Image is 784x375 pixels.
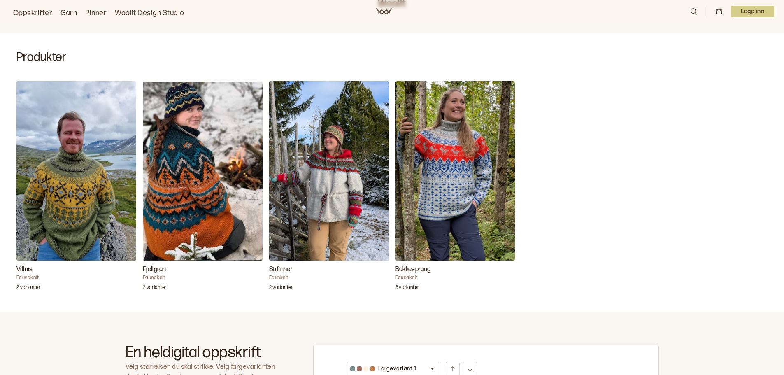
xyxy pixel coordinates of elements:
a: Woolit Design Studio [115,7,184,19]
a: Villnis [16,81,136,296]
a: Pinner [85,7,107,19]
h4: Faunaknit [143,275,263,281]
img: FaunknitStifinner [269,81,389,261]
a: Fjellgran [143,81,263,296]
h3: Fjellgran [143,265,263,275]
h3: Bukkesprang [395,265,515,275]
h3: Villnis [16,265,136,275]
a: Oppskrifter [13,7,52,19]
p: 2 varianter [16,284,40,293]
h4: Faunaknit [395,275,515,281]
a: Garn [60,7,77,19]
a: Woolit [376,8,392,15]
p: Logg inn [731,6,774,17]
img: FaunaknitBukkesprang [395,81,515,261]
img: FaunaknitFjellgran [143,81,263,261]
button: User dropdown [731,6,774,17]
a: Bukkesprang [395,81,515,296]
h4: Faunknit [269,275,389,281]
p: 2 varianter [269,284,293,293]
p: 3 varianter [395,284,419,293]
img: FaunaknitVillnis [16,81,136,261]
a: Stifinner [269,81,389,296]
h3: Stifinner [269,265,389,275]
h2: En heldigital oppskrift [126,345,284,361]
p: 2 varianter [143,284,167,293]
h4: Faunaknit [16,275,136,281]
p: Fargevariant 1 [378,365,416,373]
